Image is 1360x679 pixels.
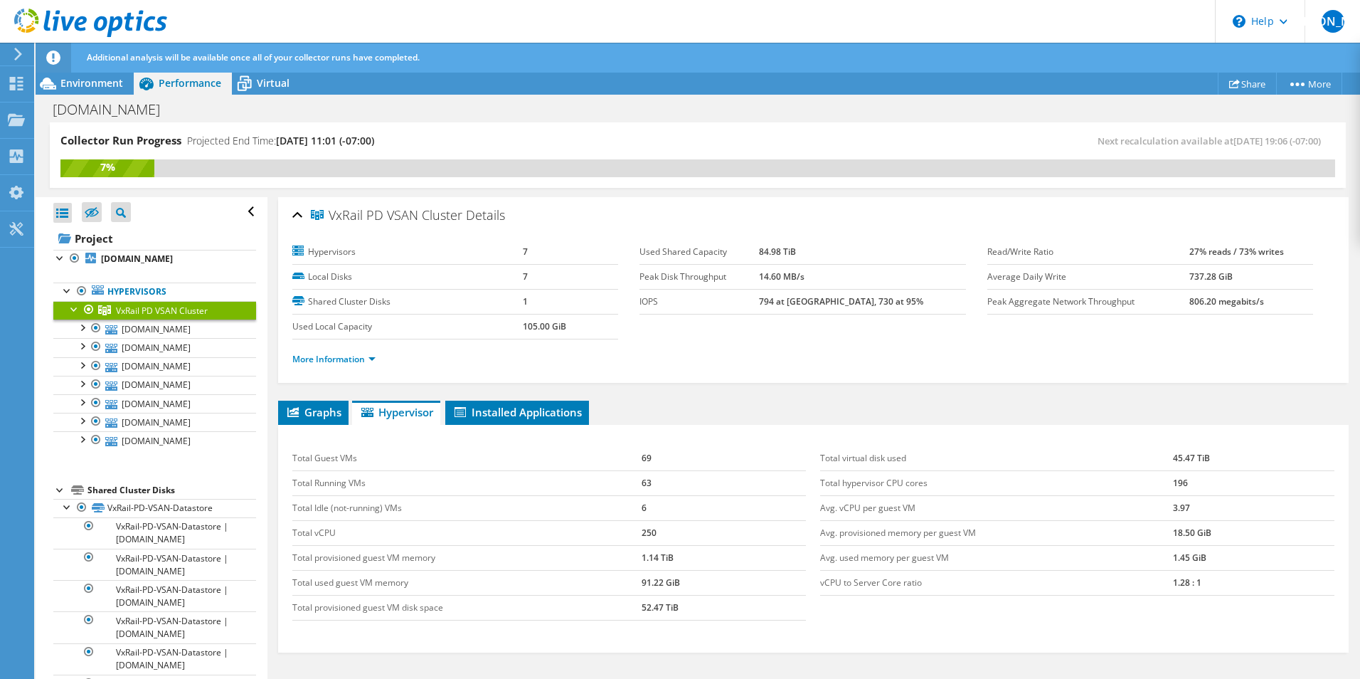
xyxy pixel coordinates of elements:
[311,209,462,223] span: VxRail PD VSAN Cluster
[1173,570,1334,595] td: 1.28 : 1
[292,270,524,284] label: Local Disks
[359,405,433,419] span: Hypervisor
[101,253,173,265] b: [DOMAIN_NAME]
[987,270,1189,284] label: Average Daily Write
[523,270,528,283] b: 7
[53,413,256,431] a: [DOMAIN_NAME]
[639,245,758,259] label: Used Shared Capacity
[523,246,528,258] b: 7
[292,320,524,334] label: Used Local Capacity
[987,245,1189,259] label: Read/Write Ratio
[53,376,256,394] a: [DOMAIN_NAME]
[820,495,1173,520] td: Avg. vCPU per guest VM
[60,76,123,90] span: Environment
[820,545,1173,570] td: Avg. used memory per guest VM
[53,283,256,301] a: Hypervisors
[46,102,182,117] h1: [DOMAIN_NAME]
[987,295,1189,309] label: Peak Aggregate Network Throughput
[1098,135,1328,147] span: Next recalculation available at
[759,246,796,258] b: 84.98 TiB
[292,595,642,620] td: Total provisioned guest VM disk space
[1189,270,1233,283] b: 737.28 GiB
[292,570,642,595] td: Total used guest VM memory
[87,482,256,499] div: Shared Cluster Disks
[820,520,1173,545] td: Avg. provisioned memory per guest VM
[642,470,807,495] td: 63
[292,470,642,495] td: Total Running VMs
[1233,15,1245,28] svg: \n
[87,51,420,63] span: Additional analysis will be available once all of your collector runs have completed.
[53,394,256,413] a: [DOMAIN_NAME]
[53,517,256,549] a: VxRail-PD-VSAN-Datastore | [DOMAIN_NAME]
[1173,545,1334,570] td: 1.45 GiB
[642,595,807,620] td: 52.47 TiB
[285,405,341,419] span: Graphs
[53,250,256,268] a: [DOMAIN_NAME]
[53,431,256,450] a: [DOMAIN_NAME]
[1322,10,1344,33] span: [PERSON_NAME]
[257,76,289,90] span: Virtual
[60,159,154,175] div: 7%
[53,227,256,250] a: Project
[1189,295,1264,307] b: 806.20 megabits/s
[292,245,524,259] label: Hypervisors
[53,301,256,320] a: VxRail PD VSAN Cluster
[1173,520,1334,545] td: 18.50 GiB
[116,305,208,317] span: VxRail PD VSAN Cluster
[1276,73,1342,95] a: More
[759,295,923,307] b: 794 at [GEOGRAPHIC_DATA], 730 at 95%
[820,470,1173,495] td: Total hypervisor CPU cores
[1189,246,1284,258] b: 27% reads / 73% writes
[642,446,807,471] td: 69
[53,357,256,376] a: [DOMAIN_NAME]
[1173,495,1334,520] td: 3.97
[523,295,528,307] b: 1
[1173,446,1334,471] td: 45.47 TiB
[292,446,642,471] td: Total Guest VMs
[276,134,374,147] span: [DATE] 11:01 (-07:00)
[53,580,256,611] a: VxRail-PD-VSAN-Datastore | [DOMAIN_NAME]
[53,338,256,357] a: [DOMAIN_NAME]
[1173,470,1334,495] td: 196
[642,570,807,595] td: 91.22 GiB
[187,133,374,149] h4: Projected End Time:
[159,76,221,90] span: Performance
[523,320,566,332] b: 105.00 GiB
[53,549,256,580] a: VxRail-PD-VSAN-Datastore | [DOMAIN_NAME]
[759,270,804,283] b: 14.60 MB/s
[1233,135,1321,147] span: [DATE] 19:06 (-07:00)
[642,495,807,520] td: 6
[53,499,256,517] a: VxRail-PD-VSAN-Datastore
[1218,73,1277,95] a: Share
[292,545,642,570] td: Total provisioned guest VM memory
[820,570,1173,595] td: vCPU to Server Core ratio
[642,520,807,545] td: 250
[639,270,758,284] label: Peak Disk Throughput
[292,295,524,309] label: Shared Cluster Disks
[292,495,642,520] td: Total Idle (not-running) VMs
[53,611,256,643] a: VxRail-PD-VSAN-Datastore | [DOMAIN_NAME]
[639,295,758,309] label: IOPS
[53,320,256,338] a: [DOMAIN_NAME]
[292,520,642,545] td: Total vCPU
[53,643,256,675] a: VxRail-PD-VSAN-Datastore | [DOMAIN_NAME]
[452,405,582,419] span: Installed Applications
[820,446,1173,471] td: Total virtual disk used
[642,545,807,570] td: 1.14 TiB
[466,206,505,223] span: Details
[292,353,376,365] a: More Information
